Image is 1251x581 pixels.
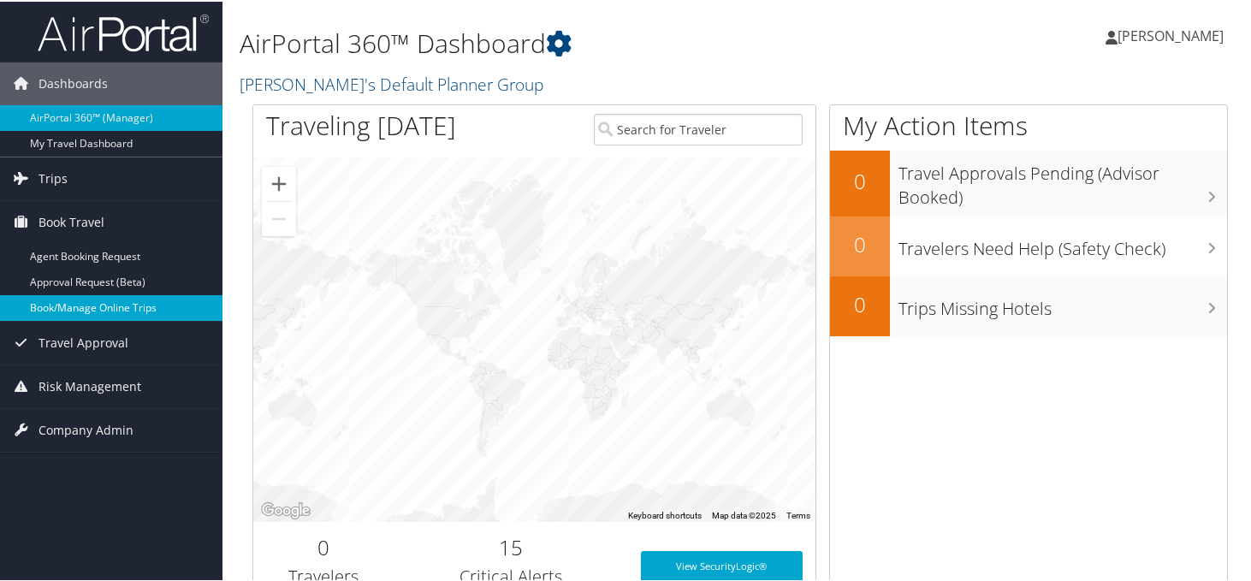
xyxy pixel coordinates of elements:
h3: Travel Approvals Pending (Advisor Booked) [898,151,1227,208]
a: 0Travelers Need Help (Safety Check) [830,215,1227,275]
a: 0Trips Missing Hotels [830,275,1227,335]
h3: Trips Missing Hotels [898,287,1227,319]
img: airportal-logo.png [38,11,209,51]
h2: 0 [266,531,381,560]
input: Search for Traveler [594,112,803,144]
h1: Traveling [DATE] [266,106,456,142]
button: Zoom in [262,165,296,199]
h2: 0 [830,165,890,194]
span: Trips [39,156,68,199]
button: Zoom out [262,200,296,234]
span: Dashboards [39,61,108,104]
span: Risk Management [39,364,141,406]
h1: AirPortal 360™ Dashboard [240,24,907,60]
h2: 0 [830,288,890,317]
a: Terms (opens in new tab) [786,509,810,519]
span: Company Admin [39,407,133,450]
span: Map data ©2025 [712,509,776,519]
button: Keyboard shortcuts [628,508,702,520]
span: [PERSON_NAME] [1118,25,1224,44]
h2: 0 [830,228,890,258]
h1: My Action Items [830,106,1227,142]
span: Book Travel [39,199,104,242]
img: Google [258,498,314,520]
a: Open this area in Google Maps (opens a new window) [258,498,314,520]
span: Travel Approval [39,320,128,363]
a: View SecurityLogic® [641,549,803,580]
h3: Travelers Need Help (Safety Check) [898,227,1227,259]
a: [PERSON_NAME] [1106,9,1241,60]
a: [PERSON_NAME]'s Default Planner Group [240,71,548,94]
h2: 15 [406,531,615,560]
a: 0Travel Approvals Pending (Advisor Booked) [830,149,1227,215]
